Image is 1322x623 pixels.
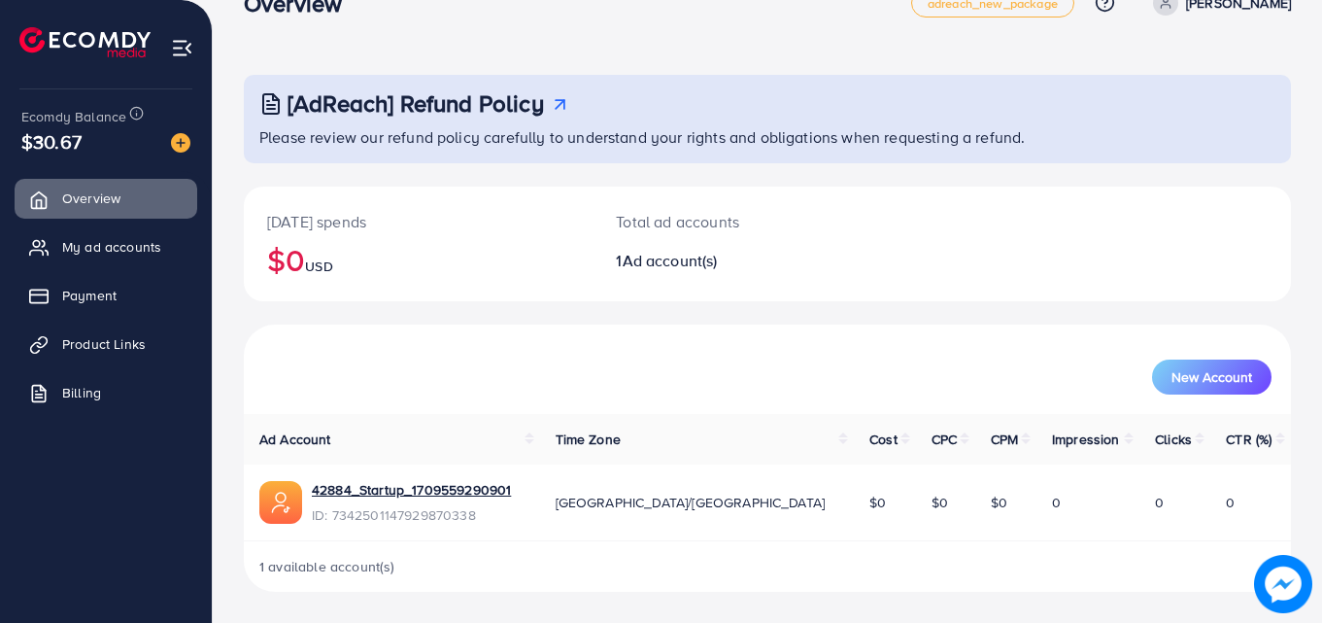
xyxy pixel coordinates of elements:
[312,480,511,500] a: 42884_Startup_1709559290901
[288,89,544,118] h3: [AdReach] Refund Policy
[15,276,197,315] a: Payment
[62,383,101,402] span: Billing
[62,286,117,305] span: Payment
[991,430,1018,449] span: CPM
[932,430,957,449] span: CPC
[616,210,831,233] p: Total ad accounts
[259,481,302,524] img: ic-ads-acc.e4c84228.svg
[171,37,193,59] img: menu
[62,237,161,257] span: My ad accounts
[1226,493,1235,512] span: 0
[623,250,718,271] span: Ad account(s)
[15,373,197,412] a: Billing
[305,257,332,276] span: USD
[259,125,1279,149] p: Please review our refund policy carefully to understand your rights and obligations when requesti...
[259,430,331,449] span: Ad Account
[869,493,886,512] span: $0
[1254,555,1312,613] img: image
[991,493,1007,512] span: $0
[259,557,395,576] span: 1 available account(s)
[62,334,146,354] span: Product Links
[1052,430,1120,449] span: Impression
[19,27,151,57] img: logo
[312,505,511,525] span: ID: 7342501147929870338
[62,189,120,208] span: Overview
[171,133,190,153] img: image
[932,493,948,512] span: $0
[15,179,197,218] a: Overview
[556,493,826,512] span: [GEOGRAPHIC_DATA]/[GEOGRAPHIC_DATA]
[556,430,621,449] span: Time Zone
[15,325,197,363] a: Product Links
[616,252,831,270] h2: 1
[267,210,569,233] p: [DATE] spends
[1155,493,1164,512] span: 0
[1226,430,1271,449] span: CTR (%)
[267,241,569,278] h2: $0
[1152,360,1271,395] button: New Account
[21,127,82,156] span: $30.67
[1171,370,1252,384] span: New Account
[21,107,126,126] span: Ecomdy Balance
[15,227,197,266] a: My ad accounts
[869,430,898,449] span: Cost
[1052,493,1061,512] span: 0
[1155,430,1192,449] span: Clicks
